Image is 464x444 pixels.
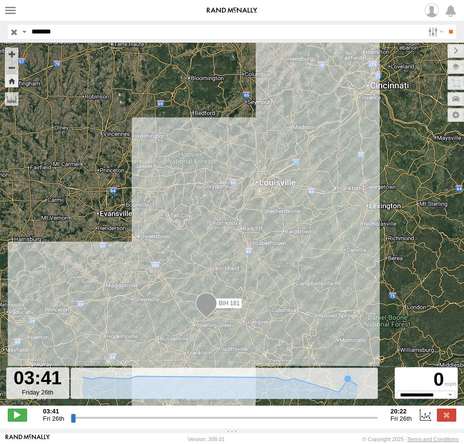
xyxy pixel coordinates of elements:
button: Zoom in [5,48,18,61]
a: Visit our Website [5,434,50,444]
strong: 03:41 [43,408,64,415]
label: Close [437,409,456,421]
label: Play/Stop [8,409,27,421]
button: Zoom Home [5,74,18,87]
div: © Copyright 2025 - [362,436,459,442]
label: Map Settings [448,108,464,122]
div: Version: 308.01 [188,436,225,442]
span: Fri 26th Sep 2025 [43,415,64,422]
img: rand-logo.svg [207,7,257,14]
span: Fri 26th Sep 2025 [390,415,412,422]
a: Terms and Conditions [407,436,459,442]
span: BIH 181 [219,299,240,306]
button: Zoom out [5,61,18,74]
label: Search Query [20,25,28,39]
div: 0 [396,369,456,391]
label: Measure [5,92,18,106]
label: Search Filter Options [424,25,445,39]
strong: 20:22 [390,408,412,415]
